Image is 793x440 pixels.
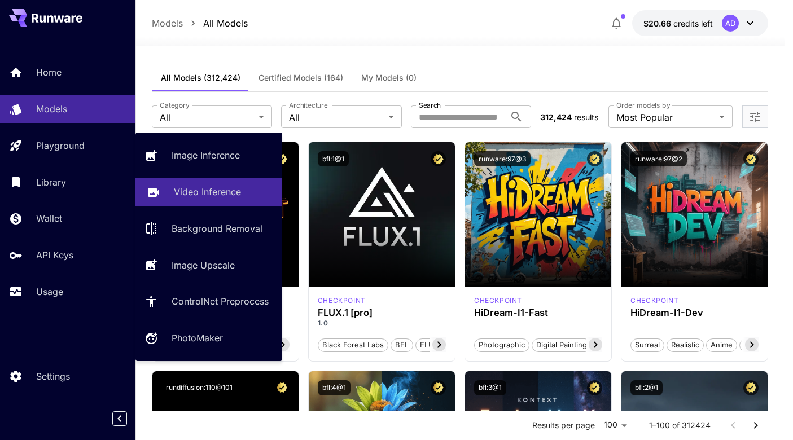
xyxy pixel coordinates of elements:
a: Background Removal [135,215,282,243]
button: runware:97@2 [630,151,687,166]
div: fluxpro [318,296,366,306]
button: bfl:1@1 [318,151,349,166]
p: All Models [203,16,248,30]
button: rundiffusion:110@101 [161,380,237,395]
span: Anime [707,340,737,351]
p: Settings [36,369,70,383]
button: bfl:2@1 [630,380,663,395]
p: Playground [36,139,85,152]
span: Digital Painting [532,340,591,351]
p: 1–100 of 312424 [649,420,711,431]
span: Certified Models (164) [259,73,343,83]
button: bfl:4@1 [318,380,351,395]
button: Collapse sidebar [112,411,127,426]
span: All [160,111,254,124]
span: Surreal [631,340,664,351]
div: $20.6621 [643,17,713,29]
h3: HiDream-I1-Dev [630,307,759,318]
p: Models [36,102,67,116]
span: All Models (312,424) [161,73,240,83]
button: Certified Model – Vetted for best performance and includes a commercial license. [431,151,446,166]
p: Models [152,16,183,30]
p: Image Upscale [172,258,235,272]
span: credits left [673,19,713,28]
h3: HiDream-I1-Fast [474,307,602,318]
span: BFL [391,340,413,351]
p: PhotoMaker [172,331,223,345]
button: Certified Model – Vetted for best performance and includes a commercial license. [743,151,759,166]
button: runware:97@3 [474,151,531,166]
a: Image Inference [135,142,282,169]
button: $20.6621 [632,10,768,36]
button: Certified Model – Vetted for best performance and includes a commercial license. [274,380,290,395]
p: ControlNet Preprocess [172,294,269,308]
span: Black Forest Labs [318,340,388,351]
span: $20.66 [643,19,673,28]
button: Certified Model – Vetted for best performance and includes a commercial license. [587,151,602,166]
p: 1.0 [318,318,446,328]
p: Results per page [532,420,595,431]
button: Go to next page [744,414,767,437]
span: results [574,112,598,122]
span: Most Popular [616,111,715,124]
p: checkpoint [474,296,522,306]
button: Certified Model – Vetted for best performance and includes a commercial license. [743,380,759,395]
p: Background Removal [172,222,262,235]
label: Architecture [289,100,327,110]
p: Wallet [36,212,62,225]
span: Photographic [475,340,529,351]
a: Video Inference [135,178,282,206]
div: 100 [599,417,631,433]
div: AD [722,15,739,32]
p: checkpoint [630,296,678,306]
nav: breadcrumb [152,16,248,30]
label: Order models by [616,100,670,110]
label: Search [419,100,441,110]
span: Realistic [667,340,703,351]
button: Certified Model – Vetted for best performance and includes a commercial license. [431,380,446,395]
span: All [289,111,383,124]
p: API Keys [36,248,73,262]
a: ControlNet Preprocess [135,288,282,315]
h3: FLUX.1 [pro] [318,307,446,318]
p: Home [36,65,62,79]
span: 312,424 [540,112,572,122]
button: bfl:3@1 [474,380,506,395]
div: Collapse sidebar [121,408,135,429]
p: Video Inference [174,185,241,199]
button: Open more filters [748,110,762,124]
p: checkpoint [318,296,366,306]
p: Library [36,175,66,189]
div: HiDream Fast [474,296,522,306]
span: Stylized [740,340,775,351]
label: Category [160,100,190,110]
a: PhotoMaker [135,324,282,352]
a: Image Upscale [135,251,282,279]
span: FLUX.1 [pro] [416,340,467,351]
p: Usage [36,285,63,298]
span: My Models (0) [361,73,417,83]
p: Image Inference [172,148,240,162]
div: HiDream Dev [630,296,678,306]
button: Certified Model – Vetted for best performance and includes a commercial license. [587,380,602,395]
